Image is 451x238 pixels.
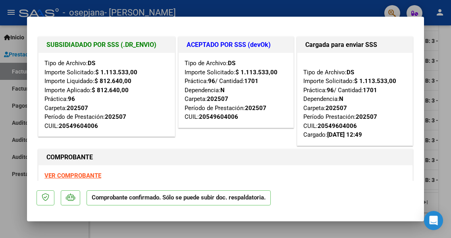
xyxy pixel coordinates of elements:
strong: 202507 [356,113,377,120]
h1: SUBSIDIADADO POR SSS (.DR_ENVIO) [46,40,167,50]
strong: COMPROBANTE [46,153,93,161]
strong: 202507 [326,104,347,112]
strong: [DATE] 12:49 [327,131,362,138]
h1: ACEPTADO POR SSS (devOk) [187,40,286,50]
div: Open Intercom Messenger [424,211,443,230]
strong: N [220,87,225,94]
strong: $ 1.113.533,00 [95,69,137,76]
strong: 1701 [363,87,377,94]
strong: 96 [208,77,215,85]
p: Comprobante confirmado. Sólo se puede subir doc. respaldatoria. [87,190,271,206]
strong: 202507 [245,104,266,112]
div: Tipo de Archivo: Importe Solicitado: Práctica: / Cantidad: Dependencia: Carpeta: Período Prestaci... [303,59,407,139]
strong: $ 812.640,00 [92,87,129,94]
strong: $ 1.113.533,00 [354,77,396,85]
strong: DS [88,60,95,67]
strong: 202507 [207,95,228,103]
strong: DS [347,69,354,76]
strong: $ 1.113.533,00 [235,69,278,76]
a: VER COMPROBANTE [44,172,101,179]
div: 20549604006 [199,112,238,122]
div: Tipo de Archivo: Importe Solicitado: Práctica: / Cantidad: Dependencia: Carpeta: Período de Prest... [185,59,288,122]
strong: 1701 [244,77,258,85]
strong: 96 [68,95,75,103]
strong: 96 [327,87,334,94]
div: Tipo de Archivo: Importe Solicitado: Importe Liquidado: Importe Aplicado: Práctica: Carpeta: Perí... [44,59,169,130]
strong: DS [228,60,235,67]
strong: N [339,95,343,103]
strong: 202507 [105,113,126,120]
h1: Cargada para enviar SSS [305,40,405,50]
div: 20549604006 [318,122,357,131]
strong: 202507 [67,104,88,112]
strong: $ 812.640,00 [94,77,131,85]
div: 20549604006 [59,122,98,131]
